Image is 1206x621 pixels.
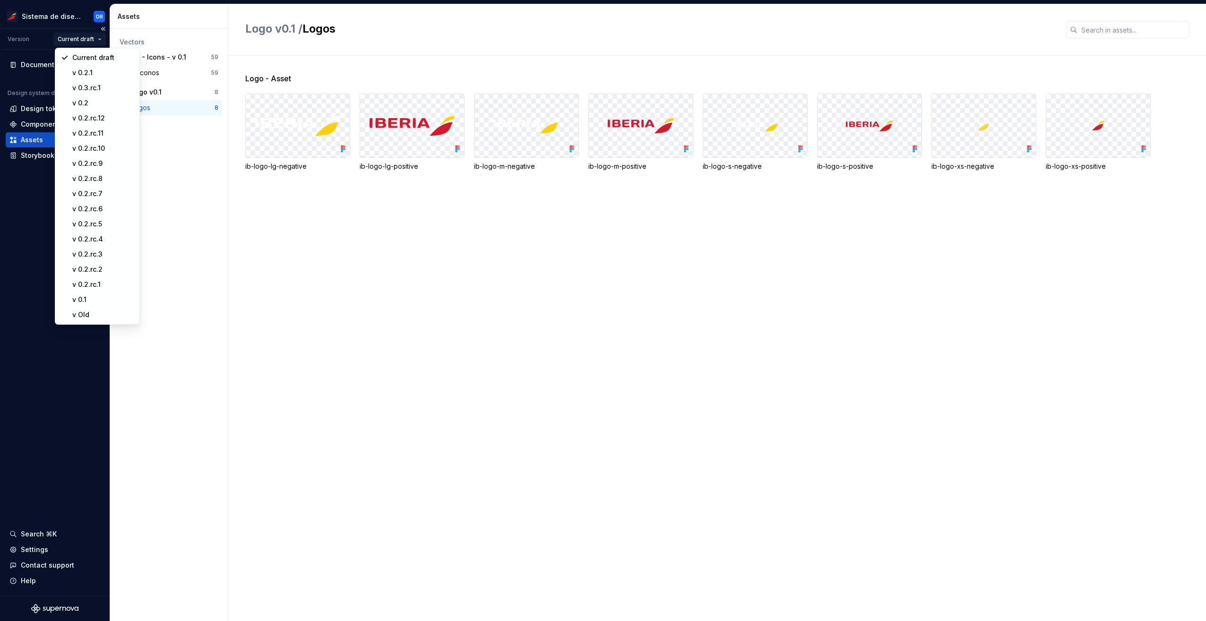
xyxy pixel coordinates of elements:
[72,295,134,304] div: v 0.1
[72,219,134,229] div: v 0.2.rc.5
[72,53,134,62] div: Current draft
[72,250,134,259] div: v 0.2.rc.3
[72,144,134,153] div: v 0.2.rc.10
[72,83,134,93] div: v 0.3.rc.1
[72,234,134,244] div: v 0.2.rc.4
[72,189,134,198] div: v 0.2.rc.7
[72,174,134,183] div: v 0.2.rc.8
[72,68,134,78] div: v 0.2.1
[72,159,134,168] div: v 0.2.rc.9
[72,113,134,123] div: v 0.2.rc.12
[72,204,134,214] div: v 0.2.rc.6
[72,129,134,138] div: v 0.2.rc.11
[72,265,134,274] div: v 0.2.rc.2
[72,280,134,289] div: v 0.2.rc.1
[72,98,134,108] div: v 0.2
[72,310,134,319] div: v Old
